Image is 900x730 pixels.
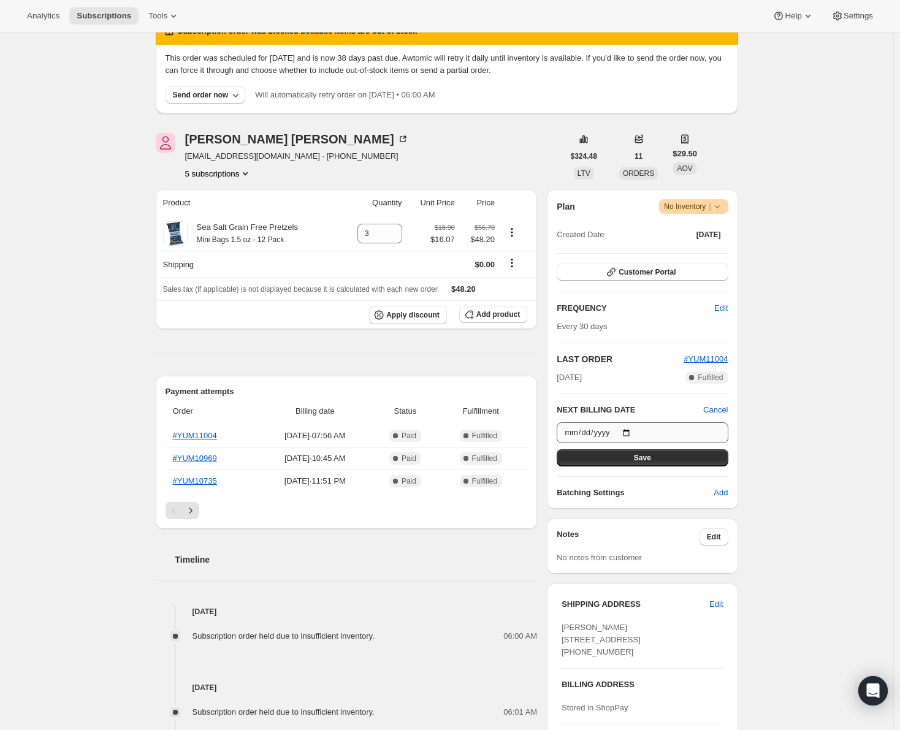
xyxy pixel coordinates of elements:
[635,151,643,161] span: 11
[451,284,476,294] span: $48.20
[185,167,252,180] button: Product actions
[634,453,651,463] span: Save
[696,230,721,240] span: [DATE]
[557,353,684,365] h2: LAST ORDER
[502,256,522,270] button: Shipping actions
[369,306,447,324] button: Apply discount
[475,260,495,269] span: $0.00
[702,595,730,614] button: Edit
[858,676,888,705] div: Open Intercom Messenger
[406,189,459,216] th: Unit Price
[476,310,520,319] span: Add product
[173,90,229,100] div: Send order now
[707,532,721,542] span: Edit
[402,431,416,441] span: Paid
[709,598,723,610] span: Edit
[163,285,440,294] span: Sales tax (if applicable) is not displayed because it is calculated with each new order.
[163,221,188,246] img: product img
[261,452,368,465] span: [DATE] · 10:45 AM
[340,189,405,216] th: Quantity
[255,89,435,101] p: Will automatically retry order on [DATE] • 06:00 AM
[166,502,528,519] nav: Pagination
[557,449,728,466] button: Save
[571,151,597,161] span: $324.48
[557,264,728,281] button: Customer Portal
[673,148,697,160] span: $29.50
[156,606,538,618] h4: [DATE]
[824,7,880,25] button: Settings
[182,502,199,519] button: Next
[557,487,714,499] h6: Batching Settings
[376,405,434,417] span: Status
[557,371,582,384] span: [DATE]
[684,353,728,365] button: #YUM11004
[402,476,416,486] span: Paid
[435,224,455,231] small: $18.90
[578,169,590,178] span: LTV
[261,430,368,442] span: [DATE] · 07:56 AM
[557,322,607,331] span: Every 30 days
[785,11,801,21] span: Help
[664,200,723,213] span: No Inventory
[623,169,654,178] span: ORDERS
[627,148,650,165] button: 11
[709,202,711,211] span: |
[166,52,728,77] p: This order was scheduled for [DATE] and is now 38 days past due. Awtomic will retry it daily unti...
[707,298,735,318] button: Edit
[619,267,676,277] span: Customer Portal
[557,302,714,314] h2: FREQUENCY
[557,528,700,546] h3: Notes
[69,7,139,25] button: Subscriptions
[689,226,728,243] button: [DATE]
[173,431,217,440] a: #YUM11004
[700,528,728,546] button: Edit
[175,553,538,566] h2: Timeline
[844,11,873,21] span: Settings
[703,404,728,416] button: Cancel
[503,706,537,718] span: 06:01 AM
[475,224,495,231] small: $56.70
[156,133,175,153] span: melissa Martin
[193,631,375,641] span: Subscription order held due to insufficient inventory.
[441,405,520,417] span: Fulfillment
[472,431,497,441] span: Fulfilled
[27,11,59,21] span: Analytics
[472,476,497,486] span: Fulfilled
[502,226,522,239] button: Product actions
[562,623,641,656] span: [PERSON_NAME] [STREET_ADDRESS] [PHONE_NUMBER]
[197,235,284,244] small: Mini Bags 1.5 oz - 12 Pack
[714,487,728,499] span: Add
[459,189,498,216] th: Price
[185,150,409,162] span: [EMAIL_ADDRESS][DOMAIN_NAME] · [PHONE_NUMBER]
[193,707,375,717] span: Subscription order held due to insufficient inventory.
[765,7,821,25] button: Help
[472,454,497,463] span: Fulfilled
[261,405,368,417] span: Billing date
[714,302,728,314] span: Edit
[684,354,728,363] a: #YUM11004
[148,11,167,21] span: Tools
[677,164,692,173] span: AOV
[156,251,340,278] th: Shipping
[562,703,628,712] span: Stored in ShopPay
[462,234,495,246] span: $48.20
[20,7,67,25] button: Analytics
[386,310,440,320] span: Apply discount
[166,398,258,425] th: Order
[557,404,703,416] h2: NEXT BILLING DATE
[503,630,537,642] span: 06:00 AM
[188,221,298,246] div: Sea Salt Grain Free Pretzels
[402,454,416,463] span: Paid
[562,598,709,610] h3: SHIPPING ADDRESS
[563,148,604,165] button: $324.48
[706,483,735,503] button: Add
[77,11,131,21] span: Subscriptions
[166,386,528,398] h2: Payment attempts
[173,454,217,463] a: #YUM10969
[557,229,604,241] span: Created Date
[698,373,723,382] span: Fulfilled
[430,234,455,246] span: $16.07
[261,475,368,487] span: [DATE] · 11:51 PM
